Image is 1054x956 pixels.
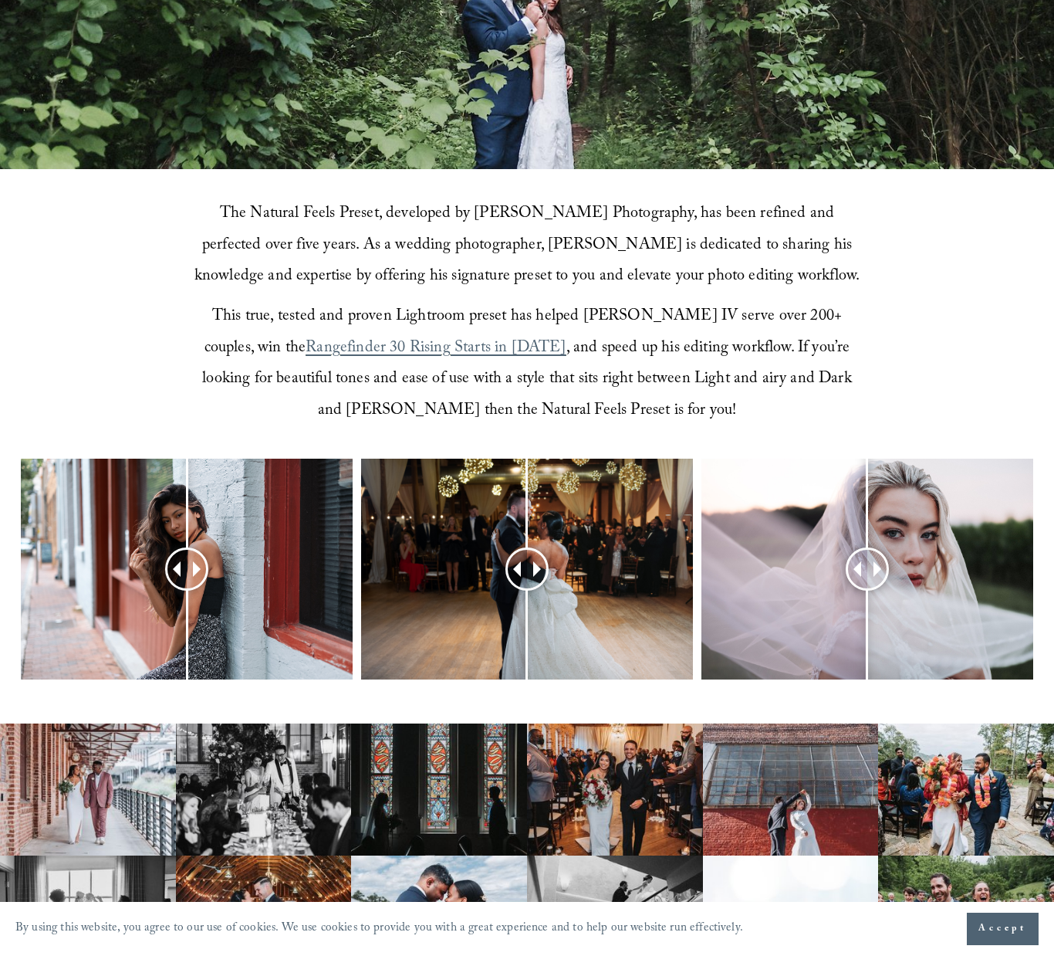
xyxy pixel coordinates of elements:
span: , and speed up his editing workflow. If you’re looking for beautiful tones and ease of use with a... [202,336,856,425]
img: Breathtaking mountain wedding venue in NC [878,724,1054,856]
img: Elegant bride and groom first look photography [351,724,527,856]
span: This true, tested and proven Lightroom preset has helped [PERSON_NAME] IV serve over 200+ couples... [204,304,846,361]
img: Best Raleigh wedding venue reception toast [176,724,352,856]
img: Rustic Raleigh wedding venue couple down the aisle [527,724,703,856]
p: By using this website, you agree to our use of cookies. We use cookies to provide you with a grea... [15,917,743,941]
span: The Natural Feels Preset, developed by [PERSON_NAME] Photography, has been refined and perfected ... [194,202,860,290]
a: Rangefinder 30 Rising Starts in [DATE] [306,336,566,362]
button: Accept [967,913,1039,945]
img: Raleigh wedding photographer couple dance [703,724,879,856]
span: Accept [978,921,1027,937]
